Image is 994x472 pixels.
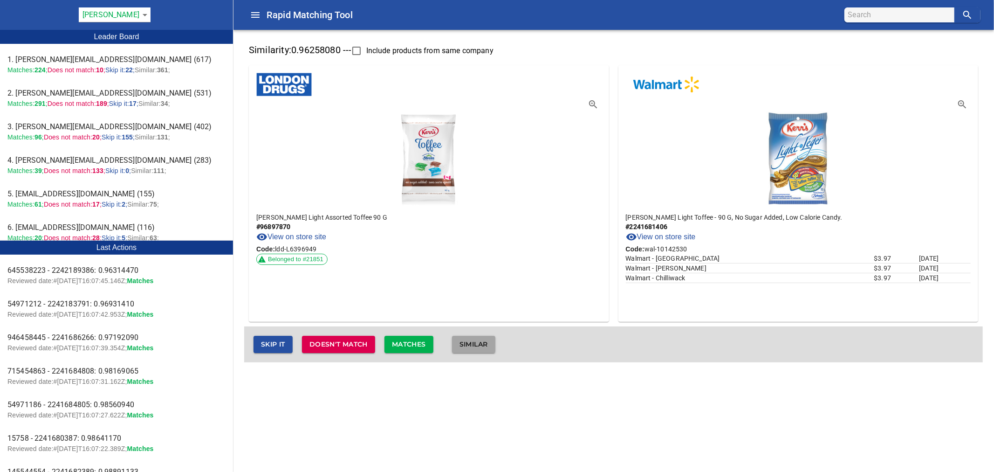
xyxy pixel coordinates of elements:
[96,66,103,74] b: 10
[7,332,226,343] span: 946458445 - 2241686266: 0.97192090
[150,201,157,208] b: 75
[7,54,226,65] span: 1. [PERSON_NAME][EMAIL_ADDRESS][DOMAIN_NAME] (617)
[7,277,127,285] span: Reviewed date:# [DATE]T16:07:45.146Z ;
[752,107,845,205] img: light toffee - 90 g, no sugar added, low calorie candy.
[127,277,154,285] span: Matches
[256,231,326,243] a: View on store site
[157,133,168,141] b: 131
[244,4,267,26] button: Collapse
[127,344,154,352] span: Matches
[7,88,226,99] span: 2. [PERSON_NAME][EMAIL_ADDRESS][DOMAIN_NAME] (531)
[34,167,42,174] b: 39
[125,167,129,174] b: 0
[7,445,127,452] span: Reviewed date:# [DATE]T16:07:22.389Z ;
[626,231,696,243] a: View on store site
[44,167,105,174] span: Does not match: ;
[135,66,170,74] span: Similar: ;
[366,45,494,56] span: Include products from same company
[34,234,42,242] b: 20
[264,255,327,264] span: Belonged to #21851
[267,7,844,22] h6: Rapid Matching Tool
[626,222,971,231] p: # 2241681406
[92,133,100,141] b: 20
[256,73,312,96] img: londondrugs.png
[7,311,127,318] span: Reviewed date:# [DATE]T16:07:42.953Z ;
[347,41,494,61] label: Include Products From Same Company
[122,133,133,141] b: 155
[392,339,426,350] span: Matches
[105,66,135,74] span: Skip it: ;
[127,201,159,208] span: Similar: ;
[309,339,368,350] span: Doesn't match
[125,66,133,74] b: 22
[153,167,165,174] b: 111
[256,254,328,265] a: Belonged to #21851
[7,433,226,444] span: 15758 - 2241680387: 0.98641170
[254,336,293,353] button: Skip it
[256,245,275,253] b: Code:
[7,411,127,419] span: Reviewed date:# [DATE]T16:07:27.622Z ;
[7,366,226,377] span: 715454863 - 2241684808: 0.98169065
[135,133,170,141] span: Similar: ;
[96,100,107,107] b: 189
[626,254,874,264] td: 3460 Saanich Rd
[874,254,919,264] td: $ 3.97
[7,399,226,410] span: 54971186 - 2241684805: 0.98560940
[127,445,154,452] span: Matches
[127,311,154,318] span: Matches
[7,378,127,385] span: Reviewed date:# [DATE]T16:07:31.162Z ;
[7,201,44,208] span: Matches: ;
[34,133,42,141] b: 96
[92,234,100,242] b: 28
[626,245,644,253] b: Code:
[127,234,159,242] span: Similar: ;
[7,133,44,141] span: Matches: ;
[150,234,157,242] b: 63
[7,155,226,166] span: 4. [PERSON_NAME][EMAIL_ADDRESS][DOMAIN_NAME] (283)
[131,167,166,174] span: Similar: ;
[105,167,131,174] span: Skip it: ;
[109,100,138,107] span: Skip it: ;
[919,273,971,283] td: [DATE]
[44,234,102,242] span: Does not match: ;
[382,107,475,205] img: kerr''s light assorted toffee - 90 g
[122,234,125,242] b: 5
[256,222,602,231] p: # 96897870
[122,201,125,208] b: 2
[102,234,127,242] span: Skip it: ;
[384,336,433,353] button: Matches
[7,298,226,310] span: 54971212 - 2242183791: 0.96931410
[261,339,285,350] span: Skip it
[48,100,109,107] span: Does not match: ;
[7,121,226,132] span: 3. [PERSON_NAME][EMAIL_ADDRESS][DOMAIN_NAME] (402)
[127,378,154,385] span: Matches
[954,7,980,22] button: search
[34,66,46,74] b: 224
[157,66,168,74] b: 361
[92,167,103,174] b: 133
[34,100,46,107] b: 291
[7,234,44,242] span: Matches: ;
[244,41,983,61] p: Similarity: 0.96258080 ---
[7,222,226,233] span: 6. [EMAIL_ADDRESS][DOMAIN_NAME] (116)
[102,133,135,141] span: Skip it: ;
[129,100,137,107] b: 17
[256,244,602,254] p: ldd-L6396949
[626,273,874,283] td: 8249 Eagle Landng Pkwy
[44,201,102,208] span: Does not match: ;
[7,167,44,174] span: Matches: ;
[256,213,602,222] p: [PERSON_NAME] Light Assorted Toffee 90 G
[7,66,48,74] span: Matches: ;
[919,264,971,273] td: [DATE]
[626,264,874,273] td: 20202 66th Ave
[138,100,170,107] span: Similar: ;
[626,213,971,222] p: [PERSON_NAME] Light Toffee - 90 G, No Sugar Added, Low Calorie Candy.
[34,201,42,208] b: 61
[302,336,375,353] button: Doesn't match
[79,7,151,22] div: [PERSON_NAME]
[92,201,100,208] b: 17
[44,133,102,141] span: Does not match: ;
[7,265,226,276] span: 645538223 - 2242189386: 0.96314470
[874,273,919,283] td: $ 3.97
[127,411,154,419] span: Matches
